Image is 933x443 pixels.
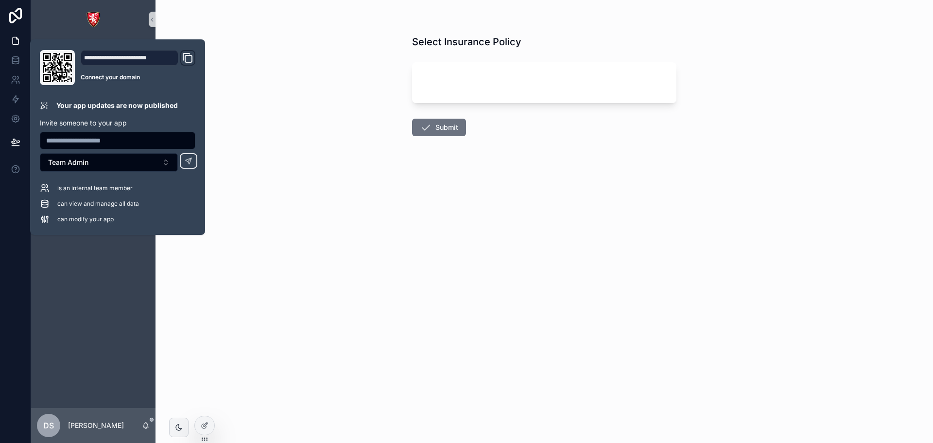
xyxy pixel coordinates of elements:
span: is an internal team member [57,184,133,192]
div: Domain and Custom Link [81,50,195,85]
span: can view and manage all data [57,200,139,208]
p: Invite someone to your app [40,118,195,128]
span: can modify your app [57,215,114,223]
span: Team Admin [48,158,88,167]
img: App logo [86,12,101,27]
h1: Select Insurance Policy [412,35,521,49]
button: Select Button [40,153,178,172]
button: Submit [412,119,466,136]
div: scrollable content [31,39,155,230]
p: [PERSON_NAME] [68,421,124,430]
a: Connect your domain [81,73,195,81]
p: Your app updates are now published [56,101,178,110]
span: DS [43,420,54,431]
